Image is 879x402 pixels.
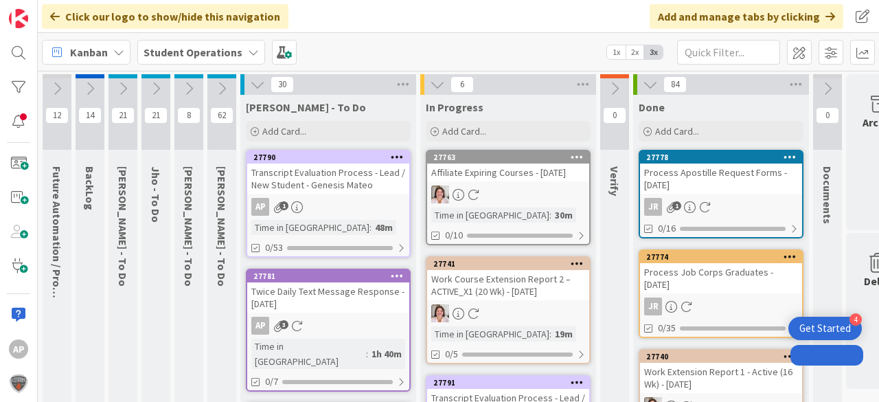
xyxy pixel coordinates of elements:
[144,107,168,124] span: 21
[70,44,108,60] span: Kanban
[646,352,802,361] div: 27740
[427,304,589,322] div: EW
[640,164,802,194] div: Process Apostille Request Forms - [DATE]
[644,298,662,315] div: JR
[639,100,665,114] span: Done
[799,322,851,335] div: Get Started
[246,269,411,392] a: 27781Twice Daily Text Message Response - [DATE]APTime in [GEOGRAPHIC_DATA]:1h 40m0/7
[431,186,449,203] img: EW
[640,263,802,293] div: Process Job Corps Graduates - [DATE]
[45,107,69,124] span: 12
[427,186,589,203] div: EW
[640,151,802,164] div: 27778
[821,166,834,224] span: Documents
[279,201,288,210] span: 1
[442,125,486,137] span: Add Card...
[640,198,802,216] div: JR
[658,221,676,236] span: 0/16
[246,100,366,114] span: Amanda - To Do
[247,270,409,282] div: 27781
[50,166,64,353] span: Future Automation / Process Building
[247,151,409,164] div: 27790
[427,151,589,181] div: 27763Affiliate Expiring Courses - [DATE]
[279,320,288,329] span: 3
[640,363,802,393] div: Work Extension Report 1 - Active (16 Wk) - [DATE]
[433,259,589,269] div: 27741
[816,107,839,124] span: 0
[549,326,551,342] span: :
[551,208,576,223] div: 30m
[431,304,449,322] img: EW
[182,166,196,287] span: Zaida - To Do
[650,4,843,29] div: Add and manage tabs by clicking
[849,313,862,326] div: 4
[271,76,294,93] span: 30
[603,107,626,124] span: 0
[639,249,803,338] a: 27774Process Job Corps Graduates - [DATE]JR0/35
[116,166,130,287] span: Emilie - To Do
[445,347,458,361] span: 0/5
[433,153,589,162] div: 27763
[427,270,589,300] div: Work Course Extension Report 2 – ACTIVE_X1 (20 Wk) - [DATE]
[427,151,589,164] div: 27763
[445,228,463,243] span: 0/10
[608,166,621,196] span: Verify
[366,346,368,361] span: :
[426,150,591,245] a: 27763Affiliate Expiring Courses - [DATE]EWTime in [GEOGRAPHIC_DATA]:30m0/10
[433,378,589,388] div: 27791
[640,350,802,393] div: 27740Work Extension Report 1 - Active (16 Wk) - [DATE]
[253,153,409,162] div: 27790
[639,150,803,238] a: 27778Process Apostille Request Forms - [DATE]JR0/16
[427,377,589,389] div: 27791
[427,258,589,270] div: 27741
[144,45,242,59] b: Student Operations
[640,298,802,315] div: JR
[251,220,369,235] div: Time in [GEOGRAPHIC_DATA]
[265,241,283,255] span: 0/53
[607,45,626,59] span: 1x
[149,166,163,223] span: Jho - To Do
[265,375,278,389] span: 0/7
[9,374,28,393] img: avatar
[253,271,409,281] div: 27781
[251,198,269,216] div: AP
[672,201,681,210] span: 1
[9,9,28,28] img: Visit kanbanzone.com
[247,317,409,335] div: AP
[644,45,663,59] span: 3x
[626,45,644,59] span: 2x
[262,125,306,137] span: Add Card...
[368,346,405,361] div: 1h 40m
[677,40,780,65] input: Quick Filter...
[369,220,372,235] span: :
[427,164,589,181] div: Affiliate Expiring Courses - [DATE]
[640,251,802,263] div: 27774
[450,76,474,93] span: 6
[247,164,409,194] div: Transcript Evaluation Process - Lead / New Student - Genesis Mateo
[177,107,201,124] span: 8
[551,326,576,342] div: 19m
[215,166,229,287] span: Eric - To Do
[251,317,269,335] div: AP
[431,326,549,342] div: Time in [GEOGRAPHIC_DATA]
[251,339,366,369] div: Time in [GEOGRAPHIC_DATA]
[655,125,699,137] span: Add Card...
[372,220,396,235] div: 48m
[427,258,589,300] div: 27741Work Course Extension Report 2 – ACTIVE_X1 (20 Wk) - [DATE]
[426,256,591,364] a: 27741Work Course Extension Report 2 – ACTIVE_X1 (20 Wk) - [DATE]EWTime in [GEOGRAPHIC_DATA]:19m0/5
[246,150,411,258] a: 27790Transcript Evaluation Process - Lead / New Student - Genesis MateoAPTime in [GEOGRAPHIC_DATA...
[431,208,549,223] div: Time in [GEOGRAPHIC_DATA]
[426,100,483,114] span: In Progress
[9,339,28,359] div: AP
[247,198,409,216] div: AP
[549,208,551,223] span: :
[42,4,288,29] div: Click our logo to show/hide this navigation
[646,252,802,262] div: 27774
[83,166,97,210] span: BackLog
[247,282,409,313] div: Twice Daily Text Message Response - [DATE]
[78,107,102,124] span: 14
[663,76,687,93] span: 84
[658,321,676,335] span: 0/35
[646,153,802,162] div: 27778
[247,270,409,313] div: 27781Twice Daily Text Message Response - [DATE]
